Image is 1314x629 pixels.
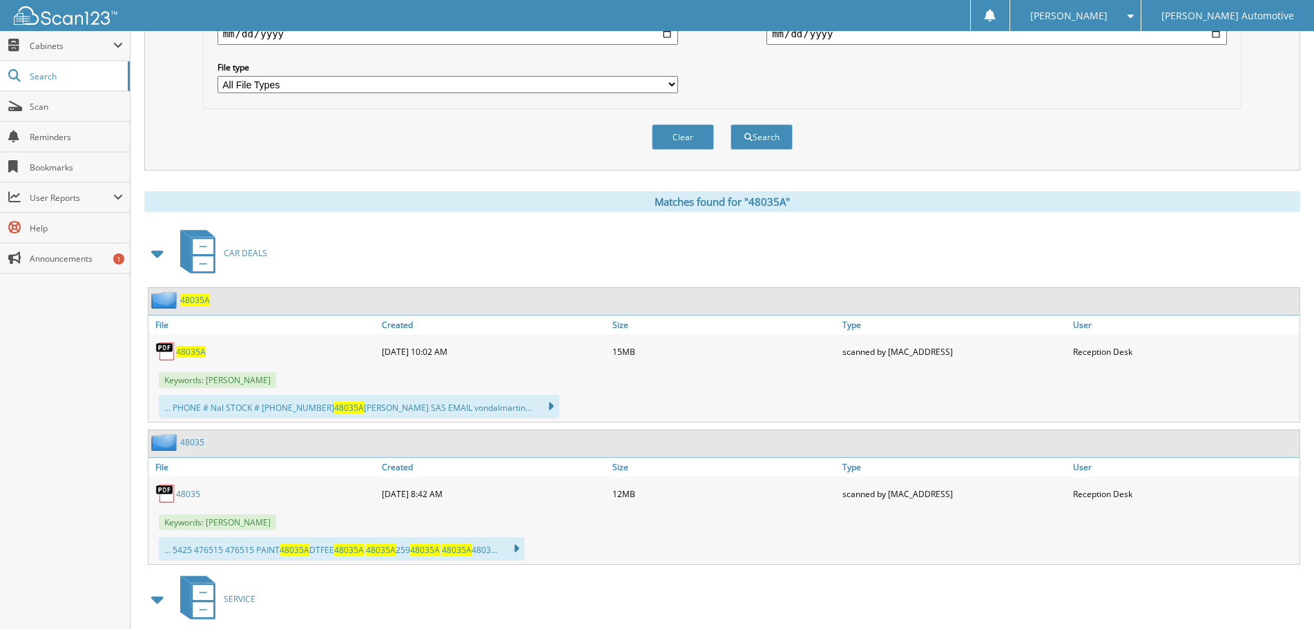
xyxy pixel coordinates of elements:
[159,395,559,418] div: ... PHONE # Nal STOCK # [PHONE_NUMBER] [PERSON_NAME] SAS EMAIL vondalmartin...
[1070,458,1299,476] a: User
[609,458,839,476] a: Size
[176,346,206,358] a: 48035A
[113,253,124,264] div: 1
[334,402,364,414] span: 48035A
[151,434,180,451] img: folder2.png
[151,291,180,309] img: folder2.png
[172,226,267,280] a: CAR DEALS
[366,544,396,556] span: 48035A
[1070,338,1299,365] div: Reception Desk
[731,124,793,150] button: Search
[280,544,309,556] span: 48035A
[30,40,113,52] span: Cabinets
[442,544,472,556] span: 48035A
[839,316,1069,334] a: Type
[180,294,210,306] a: 48035A
[155,483,176,504] img: PDF.png
[1030,12,1108,20] span: [PERSON_NAME]
[30,253,123,264] span: Announcements
[148,458,378,476] a: File
[159,372,276,388] span: Keywords: [PERSON_NAME]
[609,480,839,507] div: 12MB
[155,341,176,362] img: PDF.png
[1161,12,1294,20] span: [PERSON_NAME] Automotive
[159,537,525,561] div: ... 5425 476515 476515 PAINT DTFEE 259 4803...
[30,70,121,82] span: Search
[410,544,440,556] span: 48035A
[176,488,200,500] a: 48035
[159,514,276,530] span: Keywords: [PERSON_NAME]
[218,61,678,73] label: File type
[144,191,1300,212] div: Matches found for "48035A"
[839,338,1069,365] div: scanned by [MAC_ADDRESS]
[1245,563,1314,629] iframe: Chat Widget
[334,544,364,556] span: 48035A
[180,436,204,448] a: 48035
[378,458,608,476] a: Created
[224,247,267,259] span: CAR DEALS
[30,162,123,173] span: Bookmarks
[378,480,608,507] div: [DATE] 8:42 AM
[218,23,678,45] input: start
[224,593,255,605] span: SERVICE
[1070,316,1299,334] a: User
[766,23,1227,45] input: end
[172,572,255,626] a: SERVICE
[652,124,714,150] button: Clear
[1070,480,1299,507] div: Reception Desk
[30,222,123,234] span: Help
[609,338,839,365] div: 15MB
[839,480,1069,507] div: scanned by [MAC_ADDRESS]
[378,338,608,365] div: [DATE] 10:02 AM
[14,6,117,25] img: scan123-logo-white.svg
[30,192,113,204] span: User Reports
[30,101,123,113] span: Scan
[839,458,1069,476] a: Type
[30,131,123,143] span: Reminders
[609,316,839,334] a: Size
[148,316,378,334] a: File
[378,316,608,334] a: Created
